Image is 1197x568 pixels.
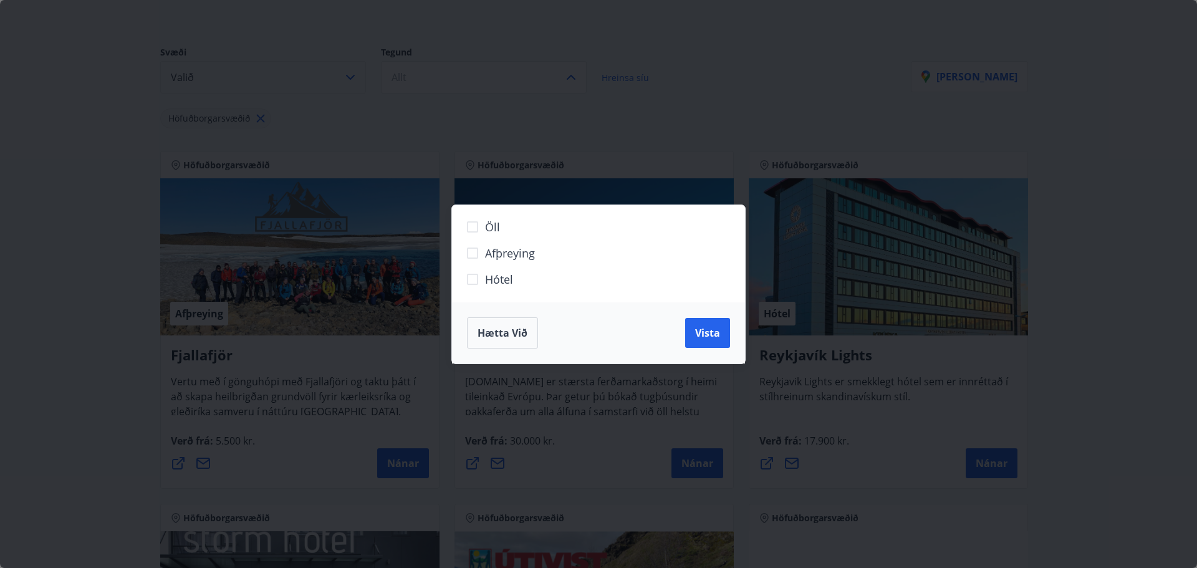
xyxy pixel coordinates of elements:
[478,326,527,340] span: Hætta við
[695,326,720,340] span: Vista
[685,318,730,348] button: Vista
[485,245,535,261] span: Afþreying
[485,271,513,287] span: Hótel
[467,317,538,349] button: Hætta við
[485,219,500,235] span: Öll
